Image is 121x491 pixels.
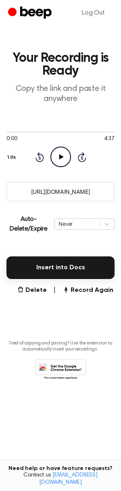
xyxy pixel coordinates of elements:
h1: Your Recording is Ready [6,52,115,78]
a: Beep [8,5,54,21]
a: [EMAIL_ADDRESS][DOMAIN_NAME] [39,472,98,485]
button: Record Again [63,285,113,295]
a: Log Out [74,3,113,23]
p: Copy the link and paste it anywhere [6,84,115,104]
span: | [53,285,56,295]
p: Tired of copying and pasting? Use the extension to automatically insert your recordings. [6,340,115,353]
span: 4:37 [104,135,115,143]
button: 1.0x [6,151,19,164]
div: Never [58,220,95,228]
button: Insert into Docs [6,256,115,279]
button: Delete [17,285,47,295]
p: Auto-Delete/Expire [6,214,51,234]
span: Contact us [5,472,116,486]
span: 0:00 [6,135,17,143]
